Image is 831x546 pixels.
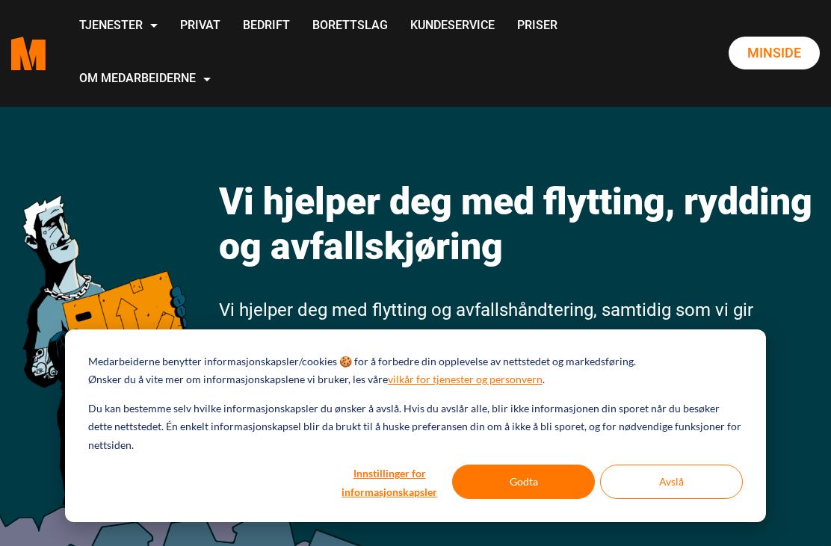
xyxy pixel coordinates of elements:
[600,465,743,499] button: Avslå
[729,37,820,69] a: Minside
[11,146,197,505] img: medarbeiderne man icon optimized
[88,353,636,371] p: Medarbeiderne benytter informasjonskapsler/cookies 🍪 for å forbedre din opplevelse av nettstedet ...
[88,400,743,455] p: Du kan bestemme selv hvilke informasjonskapsler du ønsker å avslå. Hvis du avslår alle, blir ikke...
[11,25,46,81] a: Medarbeiderne start page
[219,179,820,269] h1: Vi hjelper deg med flytting, rydding og avfallskjøring
[332,465,447,499] button: Innstillinger for informasjonskapsler
[388,370,543,389] a: vilkår for tjenester og personvern
[219,300,766,382] span: Vi hjelper deg med flytting og avfallshåndtering, samtidig som vi gir mennesker med rusbakgrunn e...
[452,465,595,499] button: Godta
[68,53,222,106] a: Om Medarbeiderne
[65,329,766,522] div: Cookie banner
[88,370,545,389] p: Ønsker du å vite mer om informasjonskapslene vi bruker, les våre .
